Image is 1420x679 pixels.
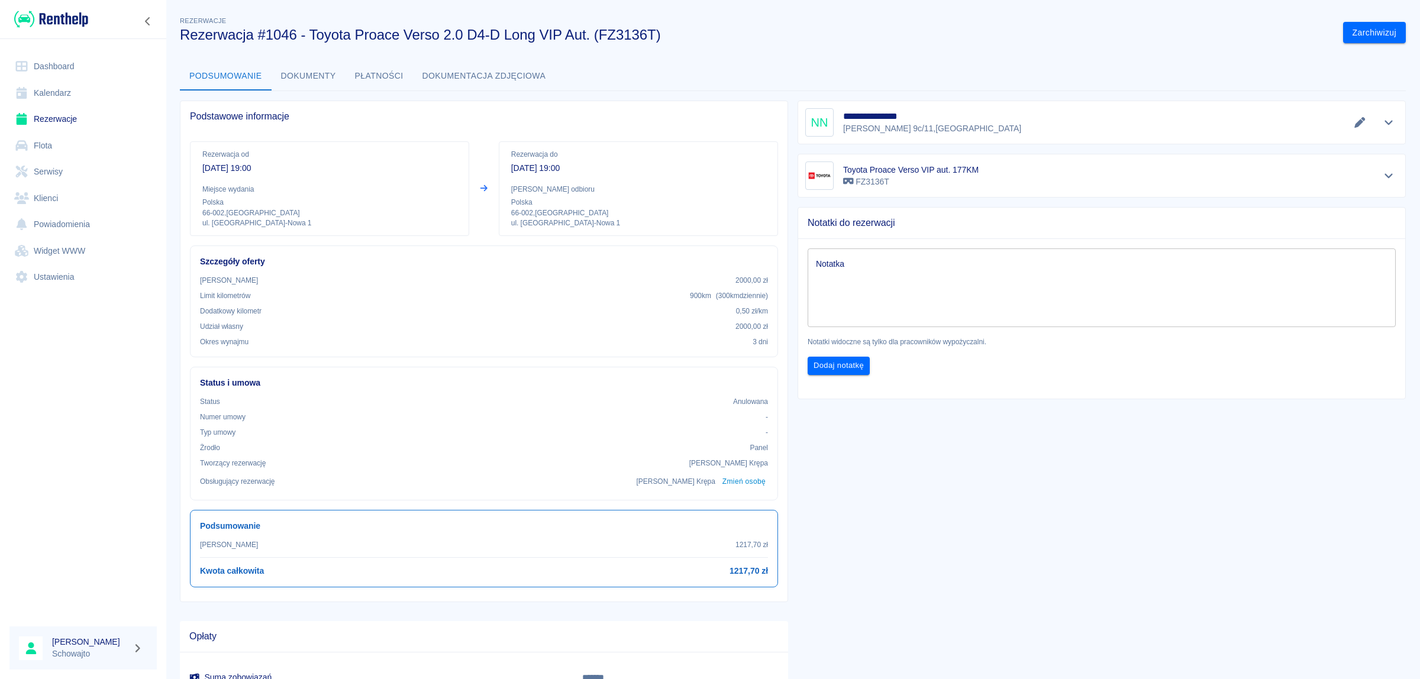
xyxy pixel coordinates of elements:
[202,208,457,218] p: 66-002 , [GEOGRAPHIC_DATA]
[689,458,768,468] p: [PERSON_NAME] Krępa
[766,427,768,438] p: -
[200,442,220,453] p: Żrodło
[200,321,243,332] p: Udział własny
[690,290,768,301] p: 900 km
[200,520,768,532] h6: Podsumowanie
[1379,167,1399,184] button: Pokaż szczegóły
[9,80,157,106] a: Kalendarz
[736,306,768,316] p: 0,50 zł /km
[808,337,1396,347] p: Notatki widoczne są tylko dla pracowników wypożyczalni.
[511,208,766,218] p: 66-002 , [GEOGRAPHIC_DATA]
[843,164,979,176] h6: Toyota Proace Verso VIP aut. 177KM
[808,164,831,187] img: Image
[202,218,457,228] p: ul. [GEOGRAPHIC_DATA]-Nowa 1
[511,218,766,228] p: ul. [GEOGRAPHIC_DATA]-Nowa 1
[733,396,768,407] p: Anulowana
[753,337,768,347] p: 3 dni
[200,427,235,438] p: Typ umowy
[413,62,556,90] button: Dokumentacja zdjęciowa
[190,111,778,122] span: Podstawowe informacje
[180,62,272,90] button: Podsumowanie
[202,162,457,174] p: [DATE] 19:00
[511,184,766,195] p: [PERSON_NAME] odbioru
[730,565,768,577] h6: 1217,70 zł
[9,9,88,29] a: Renthelp logo
[200,458,266,468] p: Tworzący rezerwację
[9,185,157,212] a: Klienci
[720,473,768,490] button: Zmień osobę
[9,211,157,238] a: Powiadomienia
[200,337,248,347] p: Okres wynajmu
[200,396,220,407] p: Status
[202,197,457,208] p: Polska
[14,9,88,29] img: Renthelp logo
[750,442,769,453] p: Panel
[272,62,346,90] button: Dokumenty
[200,539,258,550] p: [PERSON_NAME]
[1343,22,1406,44] button: Zarchiwizuj
[200,306,262,316] p: Dodatkowy kilometr
[52,648,128,660] p: Schowajto
[9,106,157,132] a: Rezerwacje
[9,264,157,290] a: Ustawienia
[202,149,457,160] p: Rezerwacja od
[637,476,715,487] p: [PERSON_NAME] Krępa
[9,159,157,185] a: Serwisy
[202,184,457,195] p: Miejsce wydania
[808,357,870,375] button: Dodaj notatkę
[200,565,264,577] h6: Kwota całkowita
[9,53,157,80] a: Dashboard
[511,162,766,174] p: [DATE] 19:00
[200,256,768,268] h6: Szczegóły oferty
[766,412,768,422] p: -
[200,275,258,286] p: [PERSON_NAME]
[9,132,157,159] a: Flota
[805,108,834,137] div: NN
[52,636,128,648] h6: [PERSON_NAME]
[511,197,766,208] p: Polska
[200,476,275,487] p: Obsługujący rezerwację
[139,14,157,29] button: Zwiń nawigację
[735,539,768,550] p: 1217,70 zł
[511,149,766,160] p: Rezerwacja do
[808,217,1396,229] span: Notatki do rezerwacji
[843,122,1021,135] p: [PERSON_NAME] 9c/11 , [GEOGRAPHIC_DATA]
[735,275,768,286] p: 2000,00 zł
[200,290,250,301] p: Limit kilometrów
[1379,114,1399,131] button: Pokaż szczegóły
[346,62,413,90] button: Płatności
[200,377,768,389] h6: Status i umowa
[180,17,226,24] span: Rezerwacje
[716,292,768,300] span: ( 300 km dziennie )
[1350,114,1370,131] button: Edytuj dane
[843,176,979,188] p: FZ3136T
[200,412,246,422] p: Numer umowy
[189,630,779,642] span: Opłaty
[9,238,157,264] a: Widget WWW
[735,321,768,332] p: 2000,00 zł
[180,27,1334,43] h3: Rezerwacja #1046 - Toyota Proace Verso 2.0 D4-D Long VIP Aut. (FZ3136T)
